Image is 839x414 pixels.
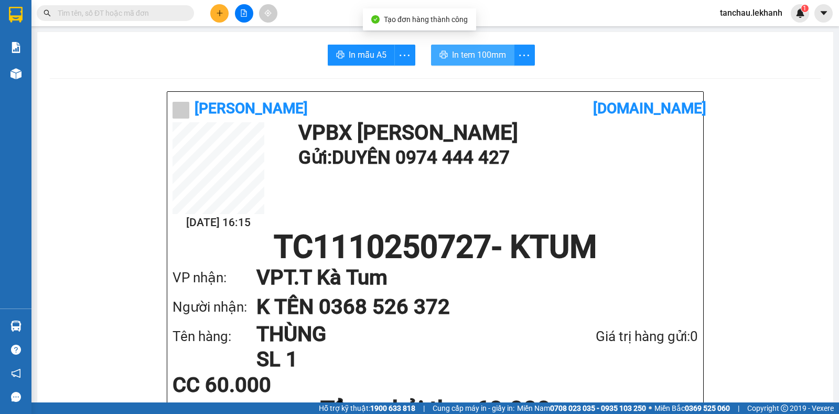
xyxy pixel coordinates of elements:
[795,8,805,18] img: icon-new-feature
[514,49,534,62] span: more
[452,48,506,61] span: In tem 100mm
[256,322,540,347] h1: THÙNG
[384,15,468,24] span: Tạo đơn hàng thành công
[264,9,272,17] span: aim
[801,5,809,12] sup: 1
[11,368,21,378] span: notification
[514,45,535,66] button: more
[738,402,739,414] span: |
[319,402,415,414] span: Hỗ trợ kỹ thuật:
[431,45,514,66] button: printerIn tem 100mm
[803,5,806,12] span: 1
[394,45,415,66] button: more
[712,6,791,19] span: tanchau.lekhanh
[173,214,264,231] h2: [DATE] 16:15
[173,375,346,396] div: CC 60.000
[298,143,693,172] h1: Gửi: DUYÊN 0974 444 427
[433,402,514,414] span: Cung cấp máy in - giấy in:
[173,296,256,318] div: Người nhận:
[256,292,677,322] h1: K TÊN 0368 526 372
[259,4,277,23] button: aim
[649,406,652,410] span: ⚪️
[173,231,698,263] h1: TC1110250727 - KTUM
[328,45,395,66] button: printerIn mẫu A5
[685,404,730,412] strong: 0369 525 060
[593,100,706,117] b: [DOMAIN_NAME]
[210,4,229,23] button: plus
[44,9,51,17] span: search
[423,402,425,414] span: |
[173,326,256,347] div: Tên hàng:
[814,4,833,23] button: caret-down
[336,50,345,60] span: printer
[9,7,23,23] img: logo-vxr
[781,405,788,412] span: copyright
[10,321,21,332] img: warehouse-icon
[371,15,380,24] span: check-circle
[10,68,21,79] img: warehouse-icon
[216,9,223,17] span: plus
[256,263,677,292] h1: VP T.T Kà Tum
[256,347,540,372] h1: SL 1
[439,50,448,60] span: printer
[58,7,181,19] input: Tìm tên, số ĐT hoặc mã đơn
[240,9,248,17] span: file-add
[540,326,698,347] div: Giá trị hàng gửi: 0
[654,402,730,414] span: Miền Bắc
[298,122,693,143] h1: VP BX [PERSON_NAME]
[395,49,415,62] span: more
[195,100,308,117] b: [PERSON_NAME]
[550,404,646,412] strong: 0708 023 035 - 0935 103 250
[11,392,21,402] span: message
[819,8,829,18] span: caret-down
[11,345,21,355] span: question-circle
[349,48,386,61] span: In mẫu A5
[173,267,256,289] div: VP nhận:
[370,404,415,412] strong: 1900 633 818
[10,42,21,53] img: solution-icon
[235,4,253,23] button: file-add
[517,402,646,414] span: Miền Nam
